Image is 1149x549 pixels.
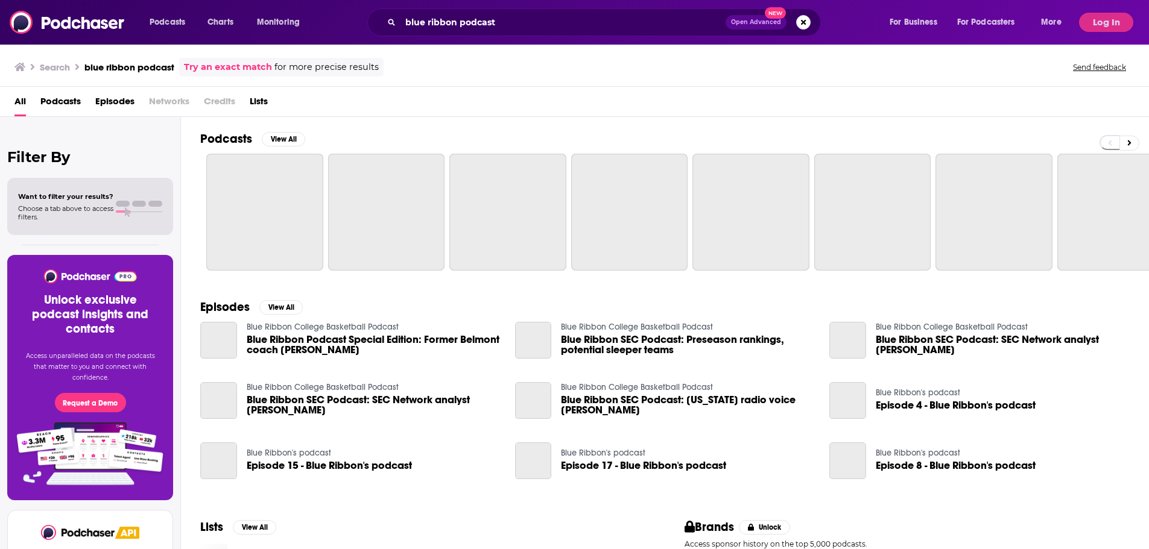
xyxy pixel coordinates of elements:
[233,520,276,535] button: View All
[561,322,713,332] a: Blue Ribbon College Basketball Podcast
[257,14,300,31] span: Monitoring
[248,13,315,32] button: open menu
[141,13,201,32] button: open menu
[115,527,139,539] img: Podchaser API banner
[515,322,552,359] a: Blue Ribbon SEC Podcast: Preseason rankings, potential sleeper teams
[739,520,790,535] button: Unlock
[379,8,832,36] div: Search podcasts, credits, & more...
[247,460,412,471] a: Episode 15 - Blue Ribbon's podcast
[561,382,713,392] a: Blue Ribbon College Basketball Podcast
[829,442,866,479] a: Episode 8 - Blue Ribbon's podcast
[184,60,272,74] a: Try an exact match
[561,448,645,458] a: Blue Ribbon's podcast
[95,92,135,116] a: Episodes
[55,393,126,412] button: Request a Demo
[765,7,787,19] span: New
[685,539,1130,548] p: Access sponsor history on the top 5,000 podcasts.
[22,351,159,383] p: Access unparalleled data on the podcasts that matter to you and connect with confidence.
[949,13,1033,32] button: open menu
[259,300,303,315] button: View All
[7,148,173,166] h2: Filter By
[890,14,937,31] span: For Business
[731,19,781,25] span: Open Advanced
[1033,13,1077,32] button: open menu
[200,131,305,146] a: PodcastsView All
[40,61,70,73] h3: Search
[14,92,26,116] a: All
[200,519,223,535] h2: Lists
[250,92,268,116] a: Lists
[561,395,815,415] span: Blue Ribbon SEC Podcast: [US_STATE] radio voice [PERSON_NAME]
[200,442,237,479] a: Episode 15 - Blue Ribbon's podcast
[200,300,303,315] a: EpisodesView All
[200,519,276,535] a: ListsView All
[876,334,1130,355] a: Blue Ribbon SEC Podcast: SEC Network analyst Dane Bradshaw
[247,395,501,415] span: Blue Ribbon SEC Podcast: SEC Network analyst [PERSON_NAME]
[561,334,815,355] a: Blue Ribbon SEC Podcast: Preseason rankings, potential sleeper teams
[247,395,501,415] a: Blue Ribbon SEC Podcast: SEC Network analyst Dane Bradshaw
[561,460,726,471] a: Episode 17 - Blue Ribbon's podcast
[829,322,866,359] a: Blue Ribbon SEC Podcast: SEC Network analyst Dane Bradshaw
[200,300,250,315] h2: Episodes
[10,11,125,34] img: Podchaser - Follow, Share and Rate Podcasts
[204,92,235,116] span: Credits
[561,395,815,415] a: Blue Ribbon SEC Podcast: Kentucky radio voice Tom Leach
[515,382,552,419] a: Blue Ribbon SEC Podcast: Kentucky radio voice Tom Leach
[200,382,237,419] a: Blue Ribbon SEC Podcast: SEC Network analyst Dane Bradshaw
[18,192,113,201] span: Want to filter your results?
[876,387,960,398] a: Blue Ribbon's podcast
[43,269,138,283] img: Podchaser - Follow, Share and Rate Podcasts
[149,92,189,116] span: Networks
[515,442,552,479] a: Episode 17 - Blue Ribbon's podcast
[957,14,1015,31] span: For Podcasters
[22,293,159,336] h3: Unlock exclusive podcast insights and contacts
[829,382,866,419] a: Episode 4 - Blue Ribbon's podcast
[40,92,81,116] a: Podcasts
[876,448,960,458] a: Blue Ribbon's podcast
[247,334,501,355] span: Blue Ribbon Podcast Special Edition: Former Belmont coach [PERSON_NAME]
[262,132,305,146] button: View All
[247,448,331,458] a: Blue Ribbon's podcast
[876,322,1028,332] a: Blue Ribbon College Basketball Podcast
[1079,13,1133,32] button: Log In
[400,13,726,32] input: Search podcasts, credits, & more...
[876,400,1036,410] a: Episode 4 - Blue Ribbon's podcast
[150,14,185,31] span: Podcasts
[726,15,787,30] button: Open AdvancedNew
[876,334,1130,355] span: Blue Ribbon SEC Podcast: SEC Network analyst [PERSON_NAME]
[13,422,168,486] img: Pro Features
[200,13,241,32] a: Charts
[247,334,501,355] a: Blue Ribbon Podcast Special Edition: Former Belmont coach Rick Byrd
[876,460,1036,471] a: Episode 8 - Blue Ribbon's podcast
[247,322,399,332] a: Blue Ribbon College Basketball Podcast
[18,204,113,221] span: Choose a tab above to access filters.
[881,13,952,32] button: open menu
[1041,14,1062,31] span: More
[1069,62,1130,72] button: Send feedback
[247,382,399,392] a: Blue Ribbon College Basketball Podcast
[84,61,174,73] h3: blue ribbon podcast
[41,525,116,540] img: Podchaser - Follow, Share and Rate Podcasts
[274,60,379,74] span: for more precise results
[685,519,735,535] h2: Brands
[200,322,237,359] a: Blue Ribbon Podcast Special Edition: Former Belmont coach Rick Byrd
[200,131,252,146] h2: Podcasts
[207,14,233,31] span: Charts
